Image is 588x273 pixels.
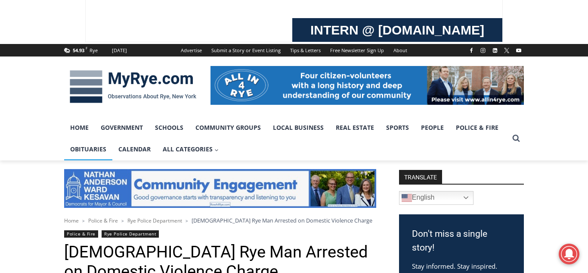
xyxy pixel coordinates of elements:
[217,0,407,84] div: Apply Now <> summer and RHS senior internships available
[192,217,372,224] span: [DEMOGRAPHIC_DATA] Rye Man Arrested on Domestic Violence Charge
[389,44,412,56] a: About
[64,138,112,160] a: Obituaries
[186,218,188,224] span: >
[466,45,477,56] a: Facebook
[399,191,473,205] a: English
[501,45,512,56] a: X
[64,117,95,138] a: Home
[121,218,124,224] span: >
[415,117,450,138] a: People
[490,45,500,56] a: Linkedin
[330,117,380,138] a: Real Estate
[207,44,285,56] a: Submit a Story or Event Listing
[90,47,98,54] div: Rye
[157,138,225,160] button: Child menu of All Categories
[189,117,267,138] a: Community Groups
[127,217,182,224] a: Rye Police Department
[210,66,524,105] img: All in for Rye
[95,117,149,138] a: Government
[176,44,207,56] a: Advertise
[399,170,442,184] strong: TRANSLATE
[402,193,412,203] img: en
[450,117,504,138] a: Police & Fire
[112,47,127,54] div: [DATE]
[88,217,118,224] a: Police & Fire
[225,86,399,105] span: Intern @ [DOMAIN_NAME]
[325,44,389,56] a: Free Newsletter Sign Up
[64,217,79,224] a: Home
[267,117,330,138] a: Local Business
[64,117,508,160] nav: Primary Navigation
[478,45,488,56] a: Instagram
[64,216,376,225] nav: Breadcrumbs
[514,45,524,56] a: YouTube
[64,230,98,238] a: Police & Fire
[112,138,157,160] a: Calendar
[73,47,84,53] span: 54.93
[207,84,417,107] a: Intern @ [DOMAIN_NAME]
[412,227,511,254] h3: Don't miss a single story!
[86,46,87,50] span: F
[82,218,85,224] span: >
[508,131,524,146] button: View Search Form
[380,117,415,138] a: Sports
[176,44,412,56] nav: Secondary Navigation
[64,64,202,109] img: MyRye.com
[285,44,325,56] a: Tips & Letters
[149,117,189,138] a: Schools
[102,230,159,238] a: Rye Police Department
